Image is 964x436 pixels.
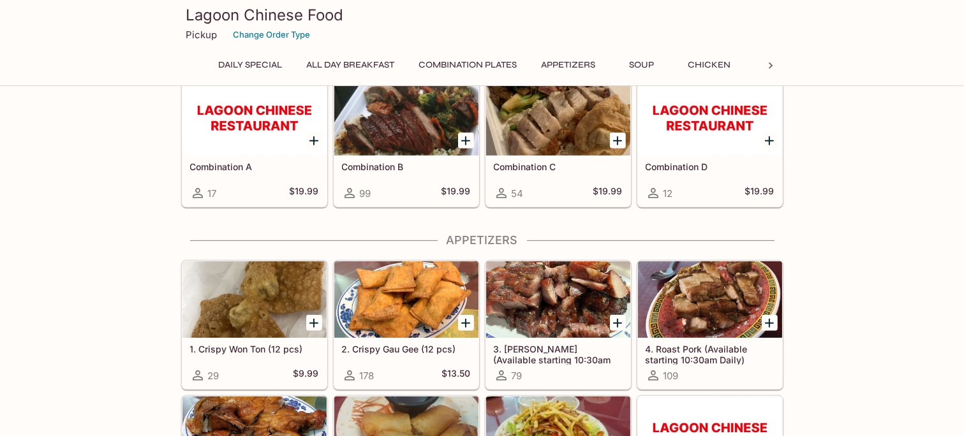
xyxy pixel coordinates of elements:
[762,133,778,149] button: Add Combination D
[535,56,603,74] button: Appetizers
[212,56,290,74] button: Daily Special
[300,56,402,74] button: All Day Breakfast
[442,368,471,383] h5: $13.50
[334,78,479,207] a: Combination B99$19.99
[610,315,626,331] button: Add 3. Char Siu (Available starting 10:30am Daily)
[360,187,371,200] span: 99
[646,344,775,365] h5: 4. Roast Pork (Available starting 10:30am Daily)
[186,29,218,41] p: Pickup
[181,233,783,247] h4: Appetizers
[190,161,319,172] h5: Combination A
[646,161,775,172] h5: Combination D
[334,261,479,389] a: 2. Crispy Gau Gee (12 pcs)178$13.50
[306,133,322,149] button: Add Combination A
[613,56,671,74] button: Soup
[681,56,738,74] button: Chicken
[512,187,524,200] span: 54
[293,368,319,383] h5: $9.99
[486,261,631,389] a: 3. [PERSON_NAME] (Available starting 10:30am Daily)79
[762,315,778,331] button: Add 4. Roast Pork (Available starting 10:30am Daily)
[441,185,471,201] h5: $19.99
[637,78,783,207] a: Combination D12$19.99
[342,344,471,354] h5: 2. Crispy Gau Gee (12 pcs)
[638,79,782,156] div: Combination D
[182,79,327,156] div: Combination A
[190,344,319,354] h5: 1. Crispy Won Ton (12 pcs)
[638,261,782,338] div: 4. Roast Pork (Available starting 10:30am Daily)
[664,370,679,382] span: 109
[208,187,217,200] span: 17
[593,185,623,201] h5: $19.99
[334,261,478,338] div: 2. Crispy Gau Gee (12 pcs)
[360,370,374,382] span: 178
[745,185,775,201] h5: $19.99
[228,25,316,45] button: Change Order Type
[182,78,327,207] a: Combination A17$19.99
[494,161,623,172] h5: Combination C
[458,133,474,149] button: Add Combination B
[486,78,631,207] a: Combination C54$19.99
[486,261,630,338] div: 3. Char Siu (Available starting 10:30am Daily)
[334,79,478,156] div: Combination B
[208,370,219,382] span: 29
[182,261,327,338] div: 1. Crispy Won Ton (12 pcs)
[664,187,673,200] span: 12
[306,315,322,331] button: Add 1. Crispy Won Ton (12 pcs)
[486,79,630,156] div: Combination C
[512,370,523,382] span: 79
[494,344,623,365] h5: 3. [PERSON_NAME] (Available starting 10:30am Daily)
[186,5,778,25] h3: Lagoon Chinese Food
[610,133,626,149] button: Add Combination C
[748,56,806,74] button: Beef
[637,261,783,389] a: 4. Roast Pork (Available starting 10:30am Daily)109
[182,261,327,389] a: 1. Crispy Won Ton (12 pcs)29$9.99
[412,56,524,74] button: Combination Plates
[342,161,471,172] h5: Combination B
[458,315,474,331] button: Add 2. Crispy Gau Gee (12 pcs)
[290,185,319,201] h5: $19.99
